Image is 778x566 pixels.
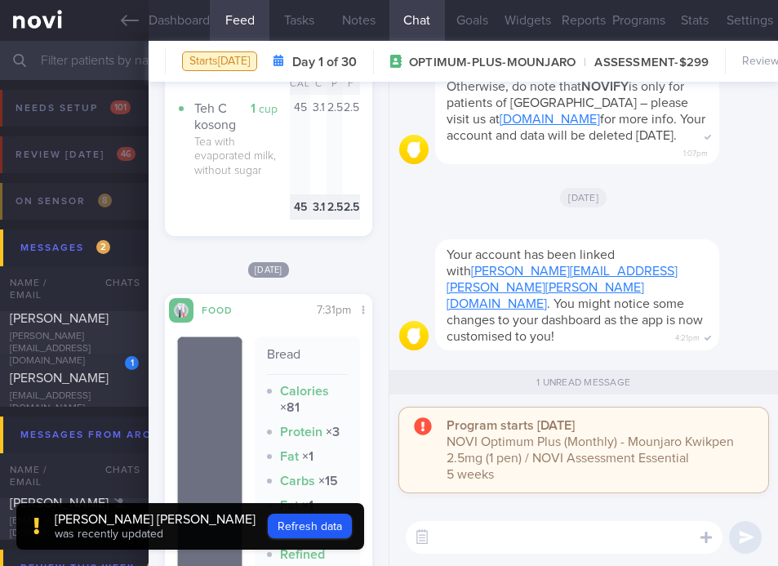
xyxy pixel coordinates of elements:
strong: Program starts [DATE] [447,419,575,432]
strong: × 81 [280,401,300,414]
div: Starts [DATE] [182,51,257,72]
div: 2.5 [343,194,359,220]
strong: Fat [280,499,299,512]
span: 101 [110,100,131,114]
div: P [327,72,343,95]
span: Your account has been linked with . You might notice some changes to your dashboard as the app is... [447,248,703,343]
div: 45 [290,95,310,195]
div: 2.5 [327,95,343,195]
strong: × 1 [302,450,313,463]
div: 3.1 [310,95,327,195]
strong: × 15 [318,475,338,488]
div: Messages [16,237,114,259]
strong: × 1 [302,499,313,512]
button: 1 cup Teh C kosong Tea with evaporated milk, without sugar [177,95,290,195]
a: [PERSON_NAME][EMAIL_ADDRESS][PERSON_NAME][PERSON_NAME][DOMAIN_NAME] [447,265,678,310]
span: 4:21pm [675,328,700,344]
div: Messages from Archived [16,424,219,446]
span: [DATE] [560,188,607,207]
strong: Fat [280,450,299,463]
div: Chats [83,453,149,486]
div: 1 [125,356,139,370]
div: F [343,72,359,95]
span: [PERSON_NAME] [10,497,109,510]
div: Cal [290,72,310,95]
strong: Protein [280,426,322,439]
strong: Calories [280,385,329,398]
span: was recently updated [55,528,163,540]
div: [PERSON_NAME] [PERSON_NAME] [55,511,256,528]
strong: Day 1 of 30 [292,54,357,70]
span: 5 weeks [447,468,494,481]
span: NOVI Optimum Plus (Monthly) - Mounjaro Kwikpen 2.5mg (1 pen) / NOVI Assessment Essential [447,435,734,465]
div: Food [193,302,259,316]
span: [PERSON_NAME] [10,372,109,385]
span: Bustin [PERSON_NAME] [10,287,109,325]
div: 45 [290,194,310,220]
div: Review [DATE] [11,144,140,166]
div: [PERSON_NAME][EMAIL_ADDRESS][DOMAIN_NAME] [10,331,139,368]
div: [EMAIL_ADDRESS][DOMAIN_NAME] [10,515,139,540]
div: On sensor [11,190,116,212]
strong: NOVIFY [581,80,629,93]
div: 2.5 [327,194,343,220]
span: Otherwise, do note that is only for patients of [GEOGRAPHIC_DATA] – please visit us at for more i... [447,80,705,142]
span: ASSESSMENT-$299 [576,55,709,71]
strong: 1 [251,102,256,115]
div: Tea with evaporated milk, without sugar [194,136,290,179]
div: C [310,72,327,95]
a: [DOMAIN_NAME] [500,113,600,126]
div: [EMAIL_ADDRESS][DOMAIN_NAME] [10,390,139,415]
div: Bread [267,346,348,375]
div: Chats [83,266,149,299]
div: 2.5 [343,95,359,195]
strong: Carbs [280,475,315,488]
span: 1:07pm [683,144,708,159]
div: Needs setup [11,97,135,119]
div: 3.1 [310,194,327,220]
span: 46 [117,147,136,161]
span: 7:31pm [317,305,351,316]
span: [DATE] [248,262,289,278]
strong: × 3 [326,426,340,439]
button: Refresh data [268,514,352,538]
span: OPTIMUM-PLUS-MOUNJARO [409,55,576,71]
span: 8 [98,194,112,207]
span: 2 [96,240,110,254]
div: Teh C kosong [194,100,290,133]
small: cup [259,104,278,115]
